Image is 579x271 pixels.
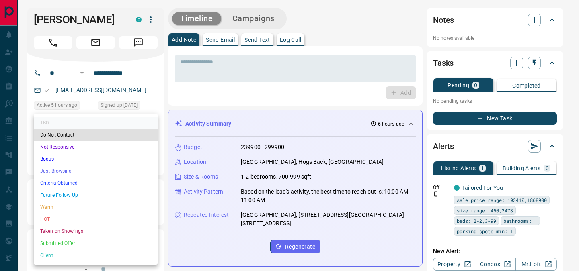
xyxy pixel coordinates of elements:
li: Future Follow Up [34,189,158,201]
li: Taken on Showings [34,225,158,237]
li: Do Not Contact [34,129,158,141]
li: Not Responsive [34,141,158,153]
li: HOT [34,213,158,225]
li: Just Browsing [34,165,158,177]
li: Criteria Obtained [34,177,158,189]
li: Client [34,249,158,261]
li: Bogus [34,153,158,165]
li: Warm [34,201,158,213]
li: Submitted Offer [34,237,158,249]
